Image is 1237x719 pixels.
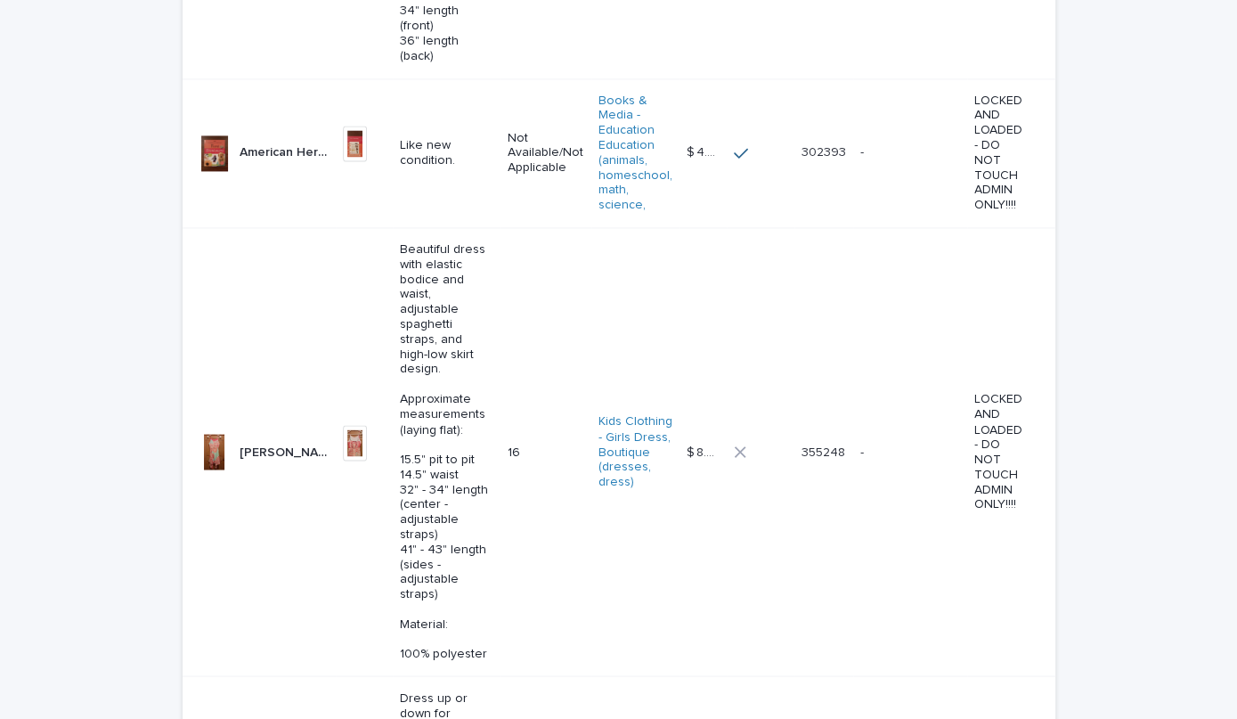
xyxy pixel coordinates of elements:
[687,441,723,460] p: $ 8.00
[802,441,849,460] p: 355248
[183,227,1055,675] tr: [PERSON_NAME] Sleeveless High Low Midi Dress - Bright Coral & Sky Blue Girls 16 (MEASUREMENTS IN ...
[508,131,584,176] p: Not Available/Not Applicable
[400,138,493,168] p: Like new condition.
[240,142,332,160] p: American Heritage First Dictionary Hardcover Book
[974,392,1026,511] p: LOCKED AND LOADED - DO NOT TOUCH ADMIN ONLY!!!!
[860,142,867,160] p: -
[860,441,867,460] p: -
[508,445,584,460] p: 16
[687,142,723,160] p: $ 4.00
[802,142,850,160] p: 302393
[183,78,1055,227] tr: American Heritage First Dictionary Hardcover BookAmerican Heritage First Dictionary Hardcover Boo...
[598,414,673,489] a: Kids Clothing - Girls Dress, Boutique (dresses, dress)
[598,94,673,213] a: Books & Media - Education Education (animals, homeschool, math, science,
[400,242,493,661] p: Beautiful dress with elastic bodice and waist, adjustable spaghetti straps, and high-low skirt de...
[240,441,332,460] p: Amy Byer Sleeveless High Low Midi Dress - Bright Coral & Sky Blue Girls 16 (MEASUREMENTS IN DETAI...
[974,94,1026,213] p: LOCKED AND LOADED - DO NOT TOUCH ADMIN ONLY!!!!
